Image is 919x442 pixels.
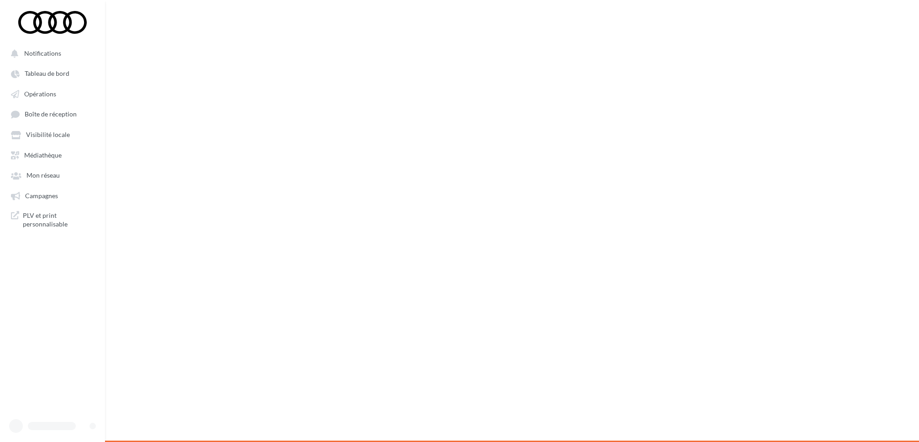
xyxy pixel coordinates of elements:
[5,187,100,204] a: Campagnes
[5,126,100,142] a: Visibilité locale
[24,49,61,57] span: Notifications
[5,207,100,232] a: PLV et print personnalisable
[5,105,100,122] a: Boîte de réception
[5,167,100,183] a: Mon réseau
[24,151,62,159] span: Médiathèque
[26,172,60,179] span: Mon réseau
[25,110,77,118] span: Boîte de réception
[5,45,96,61] button: Notifications
[26,131,70,139] span: Visibilité locale
[25,70,69,78] span: Tableau de bord
[5,147,100,163] a: Médiathèque
[24,90,56,98] span: Opérations
[23,211,94,229] span: PLV et print personnalisable
[25,192,58,200] span: Campagnes
[5,85,100,102] a: Opérations
[5,65,100,81] a: Tableau de bord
